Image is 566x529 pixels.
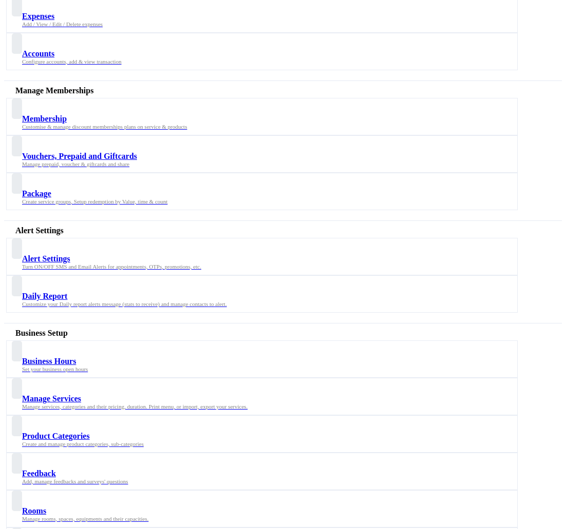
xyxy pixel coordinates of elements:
div: Create service groups, Setup redemption by Value, time & count [22,198,510,205]
a: Daily ReportCustomize your Daily report alerts message (stats to receive) and manage contacts to ... [6,275,562,313]
div: Customise & manage discount memberships plans on service & products [22,124,510,130]
div: Accounts [22,49,510,58]
a: MembershipCustomise & manage discount memberships plans on service & products [6,98,562,135]
div: Expenses [22,12,510,21]
div: Manage Services [22,394,510,403]
div: Package [22,189,510,198]
a: Product CategoriesCreate and manage product categories, sub-categories [6,415,562,453]
div: Alert Settings [15,226,562,235]
a: PackageCreate service groups, Setup redemption by Value, time & count [6,173,562,210]
div: Alert Settings [22,254,510,263]
div: Customize your Daily report alerts message (stats to receive) and manage contacts to alert. [22,301,510,307]
a: Business HoursSet your business open hours [6,340,562,378]
div: Add / View / Edit / Delete expenses [22,21,510,27]
a: FeedbackAdd, manage feedbacks and surveys' questions [6,453,562,490]
div: Vouchers, Prepaid and Giftcards [22,152,510,161]
div: Configure accounts, add & view transaction [22,58,510,65]
div: Manage Memberships [15,86,562,95]
a: AccountsConfigure accounts, add & view transaction [6,33,562,70]
a: Manage ServicesManage services, categories and their pricing, duration. Print menu, or import, ex... [6,378,562,415]
div: Rooms [22,506,510,516]
a: Vouchers, Prepaid and GiftcardsManage prepaid, voucher & giftcards and share [6,135,562,173]
div: Add, manage feedbacks and surveys' questions [22,478,510,484]
div: Create and manage product categories, sub-categories [22,441,510,447]
div: Turn ON/OFF SMS and Email Alerts for appointments, OTPs, promotions, etc. [22,263,510,270]
div: Business Setup [15,329,562,338]
div: Membership [22,114,510,124]
div: Daily Report [22,292,510,301]
div: Feedback [22,469,510,478]
div: Product Categories [22,432,510,441]
div: Manage services, categories and their pricing, duration. Print menu, or import, export your servi... [22,403,510,410]
div: Manage rooms, spaces, equipments and their capacities. [22,516,510,522]
a: Alert SettingsTurn ON/OFF SMS and Email Alerts for appointments, OTPs, promotions, etc. [6,238,562,275]
a: RoomsManage rooms, spaces, equipments and their capacities. [6,490,562,527]
div: Business Hours [22,357,510,366]
div: Manage prepaid, voucher & giftcards and share [22,161,510,167]
div: Set your business open hours [22,366,510,372]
